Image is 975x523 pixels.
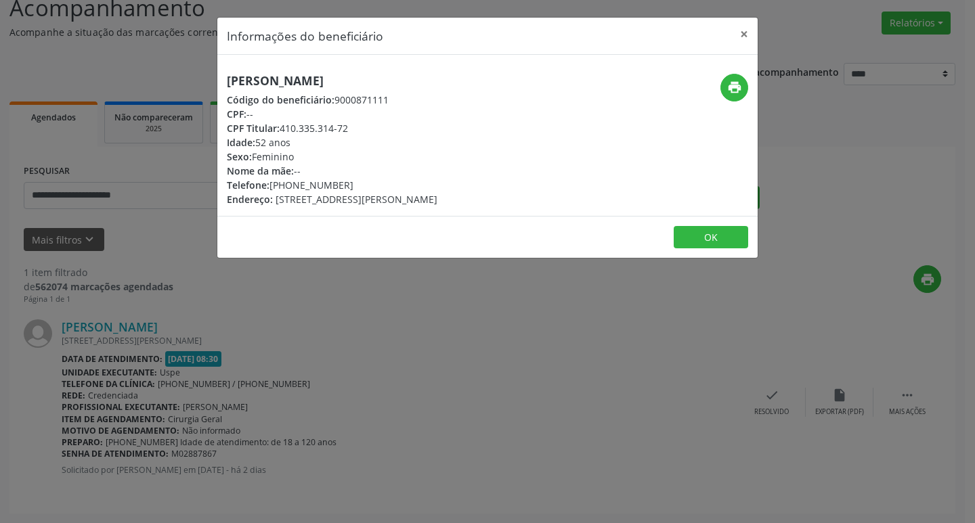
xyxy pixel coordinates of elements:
[731,18,758,51] button: Close
[227,164,294,177] span: Nome da mãe:
[227,150,437,164] div: Feminino
[227,27,383,45] h5: Informações do beneficiário
[276,193,437,206] span: [STREET_ADDRESS][PERSON_NAME]
[227,108,246,120] span: CPF:
[227,107,437,121] div: --
[227,121,437,135] div: 410.335.314-72
[720,74,748,101] button: print
[674,226,748,249] button: OK
[227,193,273,206] span: Endereço:
[227,164,437,178] div: --
[227,136,255,149] span: Idade:
[227,150,252,163] span: Sexo:
[227,135,437,150] div: 52 anos
[227,178,437,192] div: [PHONE_NUMBER]
[227,122,280,135] span: CPF Titular:
[227,179,269,191] span: Telefone:
[227,74,437,88] h5: [PERSON_NAME]
[227,93,334,106] span: Código do beneficiário:
[727,80,742,95] i: print
[227,93,437,107] div: 9000871111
